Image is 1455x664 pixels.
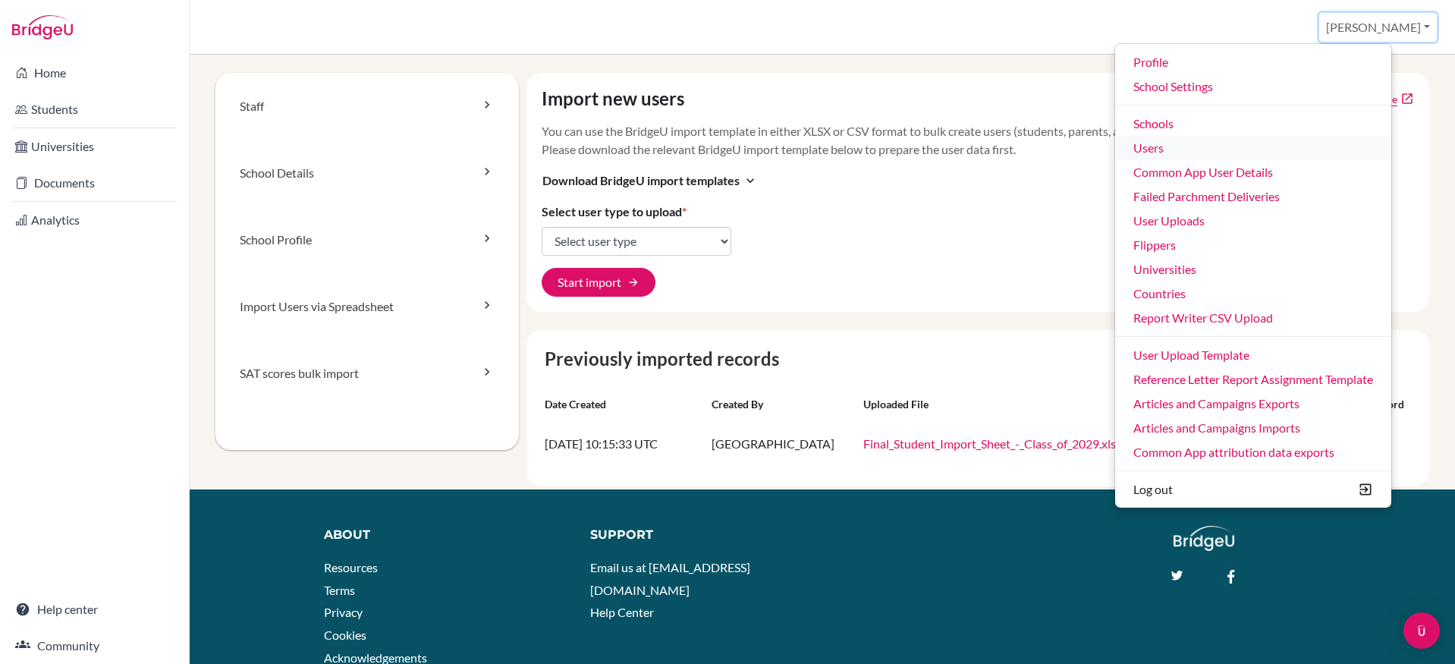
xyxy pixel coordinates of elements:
div: About [324,526,556,544]
a: Schools [1115,112,1391,136]
a: Documents [3,168,186,198]
th: Uploaded file [857,391,1217,418]
a: Common App attribution data exports [1115,440,1391,464]
a: Common App User Details [1115,160,1391,184]
td: [DATE] 10:15:33 UTC [539,418,706,471]
a: Flippers [1115,233,1391,257]
img: logo_white@2x-f4f0deed5e89b7ecb1c2cc34c3e3d731f90f0f143d5ea2071677605dd97b5244.png [1174,526,1235,551]
th: Created by [706,391,857,418]
a: User Uploads [1115,209,1391,233]
a: Resources [324,560,378,574]
th: Date created [539,391,706,418]
a: Articles and Campaigns Imports [1115,416,1391,440]
a: Profile [1115,50,1391,74]
a: Help center [3,594,186,625]
a: User Upload Template [1115,343,1391,367]
a: Users [1115,136,1391,160]
a: Community [3,631,186,661]
a: School Profile [215,206,519,273]
td: [GEOGRAPHIC_DATA] [706,418,857,471]
a: School Details [215,140,519,206]
a: open_in_new [1400,92,1414,105]
a: Articles and Campaigns Exports [1115,392,1391,416]
a: Help Center [590,605,654,619]
a: Universities [3,131,186,162]
button: [PERSON_NAME] [1319,13,1437,42]
a: Analytics [3,205,186,235]
button: Download BridgeU import templatesexpand_more [542,171,759,190]
a: School Settings [1115,74,1391,99]
div: Open Intercom Messenger [1403,612,1440,649]
a: Staff [215,73,519,140]
a: Home [3,58,186,88]
img: Bridge-U [12,15,73,39]
a: Countries [1115,282,1391,306]
a: Final_Student_Import_Sheet_-_Class_of_2029.xlsx [863,436,1122,451]
a: Import Users via Spreadsheet [215,273,519,340]
h4: Import new users [542,88,684,110]
button: Log out [1115,477,1391,502]
a: Universities [1115,257,1391,282]
a: Failed Parchment Deliveries [1115,184,1391,209]
button: Start import [542,268,655,297]
caption: Previously imported records [539,345,1417,373]
label: Select user type to upload [542,203,687,221]
span: Download BridgeU import templates [542,172,740,190]
a: Cookies [324,628,366,642]
div: Support [590,526,806,544]
span: arrow_forward [627,276,640,288]
ul: [PERSON_NAME] [1114,43,1392,508]
a: SAT scores bulk import [215,340,519,407]
a: Terms [324,583,355,597]
i: expand_more [743,173,758,188]
a: Privacy [324,605,363,619]
p: You can use the BridgeU import template in either XLSX or CSV format to bulk create users (studen... [542,122,1414,159]
a: Reference Letter Report Assignment Template [1115,367,1391,392]
a: Students [3,94,186,124]
a: Email us at [EMAIL_ADDRESS][DOMAIN_NAME] [590,560,750,597]
a: Report Writer CSV Upload [1115,306,1391,330]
